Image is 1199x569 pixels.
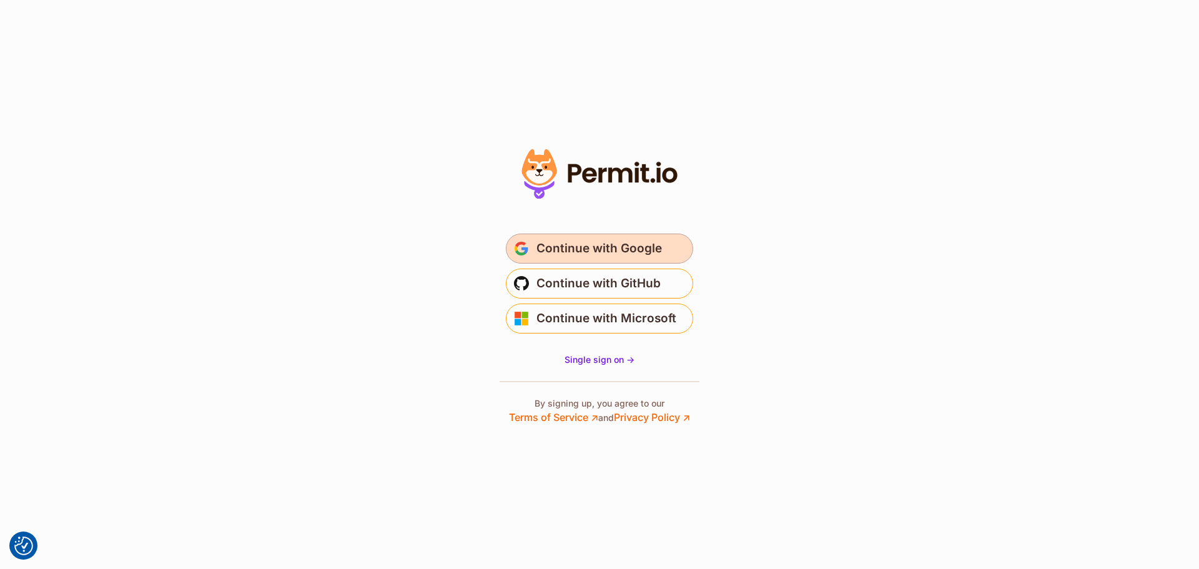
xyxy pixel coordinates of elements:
[565,354,634,365] span: Single sign on ->
[506,304,693,334] button: Continue with Microsoft
[536,239,662,259] span: Continue with Google
[565,354,634,366] a: Single sign on ->
[506,269,693,299] button: Continue with GitHub
[509,397,690,425] p: By signing up, you agree to our and
[506,234,693,264] button: Continue with Google
[14,537,33,555] img: Revisit consent button
[536,274,661,294] span: Continue with GitHub
[536,309,676,329] span: Continue with Microsoft
[14,537,33,555] button: Consent Preferences
[509,411,598,423] a: Terms of Service ↗
[614,411,690,423] a: Privacy Policy ↗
